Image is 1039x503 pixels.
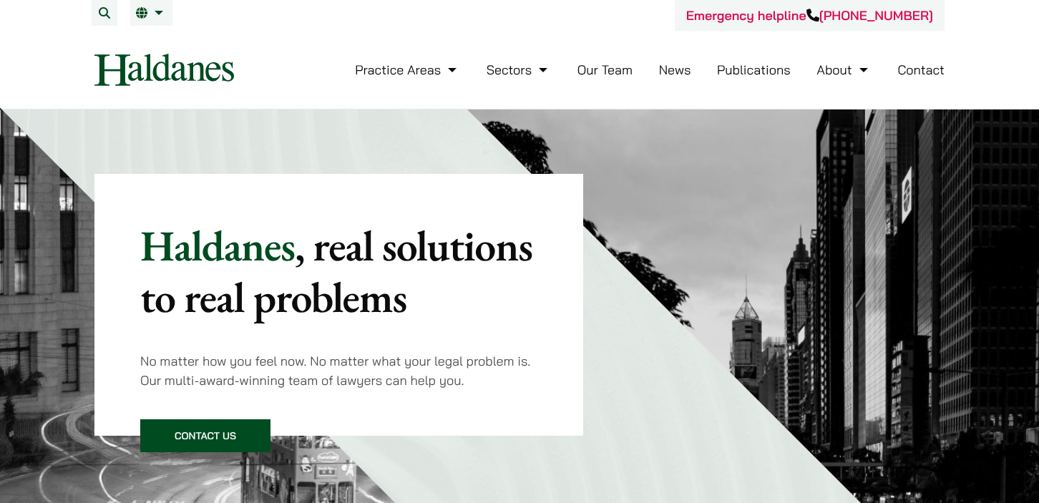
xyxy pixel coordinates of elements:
[136,7,167,19] a: EN
[355,62,460,78] a: Practice Areas
[897,62,945,78] a: Contact
[577,62,633,78] a: Our Team
[717,62,791,78] a: Publications
[140,419,270,452] a: Contact Us
[686,7,933,24] a: Emergency helpline[PHONE_NUMBER]
[140,218,532,325] mark: , real solutions to real problems
[140,351,537,390] p: No matter how you feel now. No matter what your legal problem is. Our multi-award-winning team of...
[659,62,691,78] a: News
[140,220,537,323] p: Haldanes
[94,54,234,86] img: Logo of Haldanes
[816,62,871,78] a: About
[487,62,551,78] a: Sectors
